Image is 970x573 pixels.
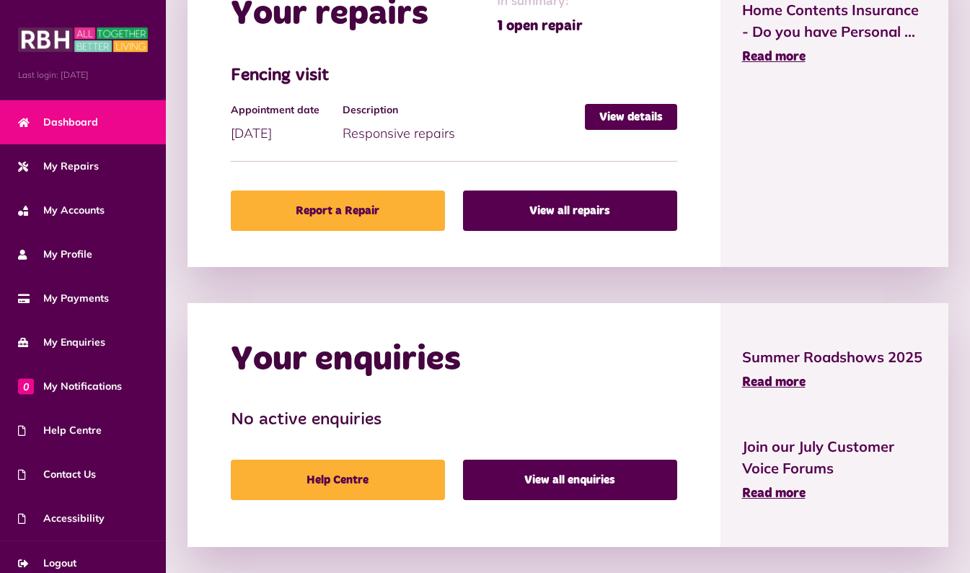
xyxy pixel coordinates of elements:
[18,115,98,130] span: Dashboard
[18,69,148,82] span: Last login: [DATE]
[463,460,677,500] a: View all enquiries
[18,203,105,218] span: My Accounts
[18,159,99,174] span: My Repairs
[585,104,677,130] a: View details
[742,346,927,368] span: Summer Roadshows 2025
[742,436,927,479] span: Join our July Customer Voice Forums
[18,556,76,571] span: Logout
[18,335,105,350] span: My Enquiries
[18,378,34,394] span: 0
[231,460,445,500] a: Help Centre
[18,423,102,438] span: Help Centre
[497,15,583,37] span: 1 open repair
[18,379,122,394] span: My Notifications
[231,66,677,87] h3: Fencing visit
[742,346,927,393] a: Summer Roadshows 2025 Read more
[231,104,343,143] div: [DATE]
[742,51,806,64] span: Read more
[18,291,109,306] span: My Payments
[463,191,677,231] a: View all repairs
[231,104,335,116] h4: Appointment date
[343,104,578,116] h4: Description
[343,104,585,143] div: Responsive repairs
[18,247,92,262] span: My Profile
[742,376,806,389] span: Read more
[742,487,806,500] span: Read more
[18,25,148,54] img: MyRBH
[231,339,461,381] h2: Your enquiries
[18,467,96,482] span: Contact Us
[231,410,677,431] h3: No active enquiries
[742,436,927,504] a: Join our July Customer Voice Forums Read more
[18,511,105,526] span: Accessibility
[231,191,445,231] a: Report a Repair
